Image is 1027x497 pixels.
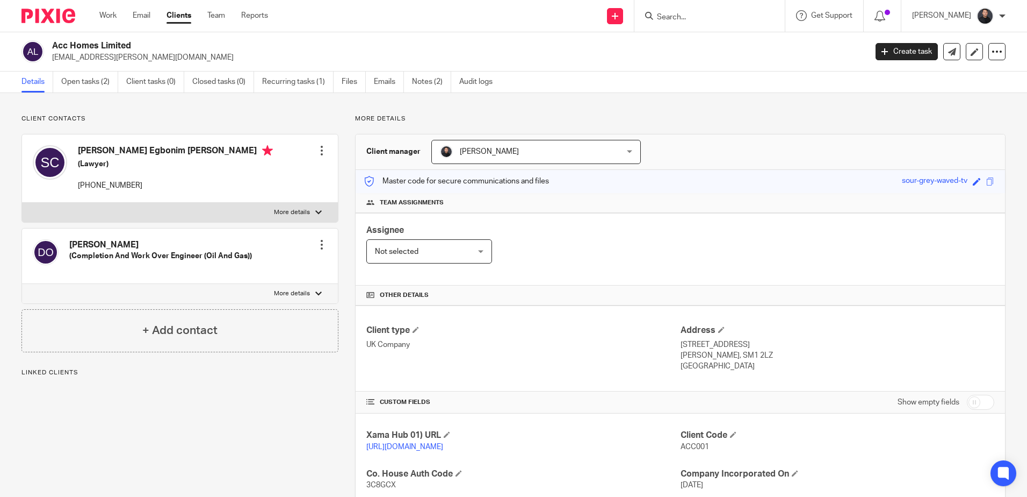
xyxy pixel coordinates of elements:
img: My%20Photo.jpg [440,145,453,158]
p: [EMAIL_ADDRESS][PERSON_NAME][DOMAIN_NAME] [52,52,859,63]
p: More details [274,208,310,217]
span: Other details [380,291,429,300]
h4: Client Code [681,430,994,441]
a: Reports [241,10,268,21]
p: [STREET_ADDRESS] [681,339,994,350]
i: Primary [262,145,273,156]
a: Client tasks (0) [126,72,184,93]
span: 3C8GCX [366,481,396,489]
div: sour-grey-waved-tv [902,175,967,188]
a: Create task [876,43,938,60]
img: My%20Photo.jpg [977,8,994,25]
h2: Acc Homes Limited [52,40,698,52]
h4: Company Incorporated On [681,468,994,480]
p: More details [274,289,310,298]
img: Pixie [21,9,75,23]
p: [GEOGRAPHIC_DATA] [681,361,994,372]
span: Team assignments [380,198,444,207]
img: svg%3E [21,40,44,63]
p: [PERSON_NAME], SM1 2LZ [681,350,994,361]
p: More details [355,115,1006,123]
p: [PERSON_NAME] [912,10,971,21]
span: ACC001 [681,443,709,451]
h5: (Lawyer) [78,159,273,169]
a: Email [133,10,150,21]
h4: [PERSON_NAME] [69,239,252,251]
h4: Address [681,325,994,336]
label: Show empty fields [898,397,959,408]
span: [PERSON_NAME] [460,148,519,155]
p: Master code for secure communications and files [364,176,549,187]
a: Closed tasks (0) [192,72,254,93]
input: Search [656,13,753,23]
h5: (Completion And Work Over Engineer (Oil And Gas)) [69,251,252,261]
span: [DATE] [681,481,703,489]
a: [URL][DOMAIN_NAME] [366,443,443,451]
span: Assignee [366,226,404,235]
h4: CUSTOM FIELDS [366,398,680,407]
a: Audit logs [459,72,501,93]
a: Work [99,10,117,21]
h4: + Add contact [142,322,218,339]
p: UK Company [366,339,680,350]
span: Get Support [811,12,852,19]
p: Client contacts [21,115,338,123]
a: Details [21,72,53,93]
h4: [PERSON_NAME] Egbonim [PERSON_NAME] [78,145,273,159]
a: Clients [167,10,191,21]
h3: Client manager [366,146,421,157]
a: Open tasks (2) [61,72,118,93]
a: Recurring tasks (1) [262,72,334,93]
h4: Client type [366,325,680,336]
img: svg%3E [33,239,59,265]
h4: Xama Hub 01) URL [366,430,680,441]
a: Notes (2) [412,72,451,93]
p: [PHONE_NUMBER] [78,180,273,191]
span: Not selected [375,248,418,255]
a: Files [342,72,366,93]
a: Emails [374,72,404,93]
img: svg%3E [33,145,67,180]
a: Team [207,10,225,21]
h4: Co. House Auth Code [366,468,680,480]
p: Linked clients [21,368,338,377]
